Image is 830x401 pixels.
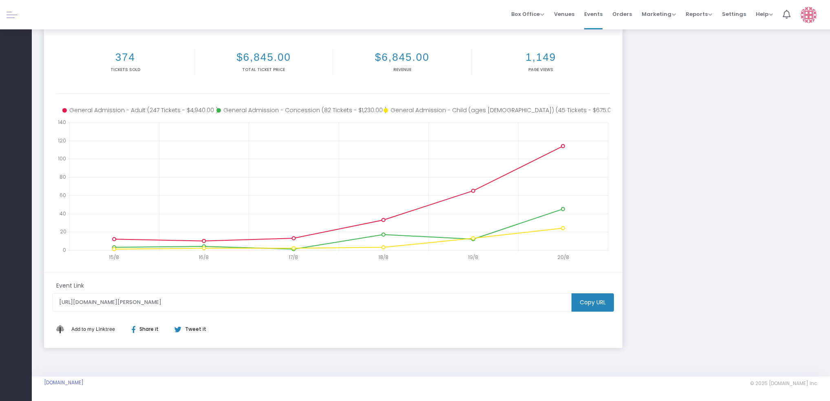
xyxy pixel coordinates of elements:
text: 17/8 [289,254,298,261]
span: © 2025 [DOMAIN_NAME] Inc. [750,380,818,387]
a: [DOMAIN_NAME] [44,379,84,386]
span: Marketing [642,10,676,18]
text: 140 [58,119,66,126]
h2: $6,845.00 [335,51,470,64]
m-panel-subtitle: Event Link [56,281,84,290]
span: Box Office [511,10,544,18]
button: Add This to My Linktree [69,319,117,339]
text: 100 [58,155,66,162]
text: 60 [60,191,66,198]
text: 20/8 [557,254,569,261]
h2: 1,149 [473,51,609,64]
span: Help [756,10,773,18]
span: Venues [554,4,574,24]
m-button: Copy URL [572,293,614,312]
text: 20 [60,228,66,235]
text: 19/8 [468,254,478,261]
text: 40 [60,210,66,217]
span: Reports [686,10,712,18]
p: Page Views [473,66,609,73]
span: Add to my Linktree [71,326,115,332]
img: linktree [56,325,69,333]
div: Share it [124,326,174,333]
span: Orders [612,4,632,24]
span: Settings [722,4,746,24]
p: Revenue [335,66,470,73]
p: Total Ticket Price [196,66,331,73]
text: 0 [63,246,66,253]
text: 120 [58,137,66,144]
h2: $6,845.00 [196,51,331,64]
text: 15/8 [109,254,119,261]
text: 16/8 [199,254,209,261]
text: 80 [60,173,66,180]
span: Events [584,4,603,24]
p: Tickets sold [58,66,193,73]
div: Tweet it [166,326,210,333]
text: 18/8 [378,254,389,261]
h2: 374 [58,51,193,64]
